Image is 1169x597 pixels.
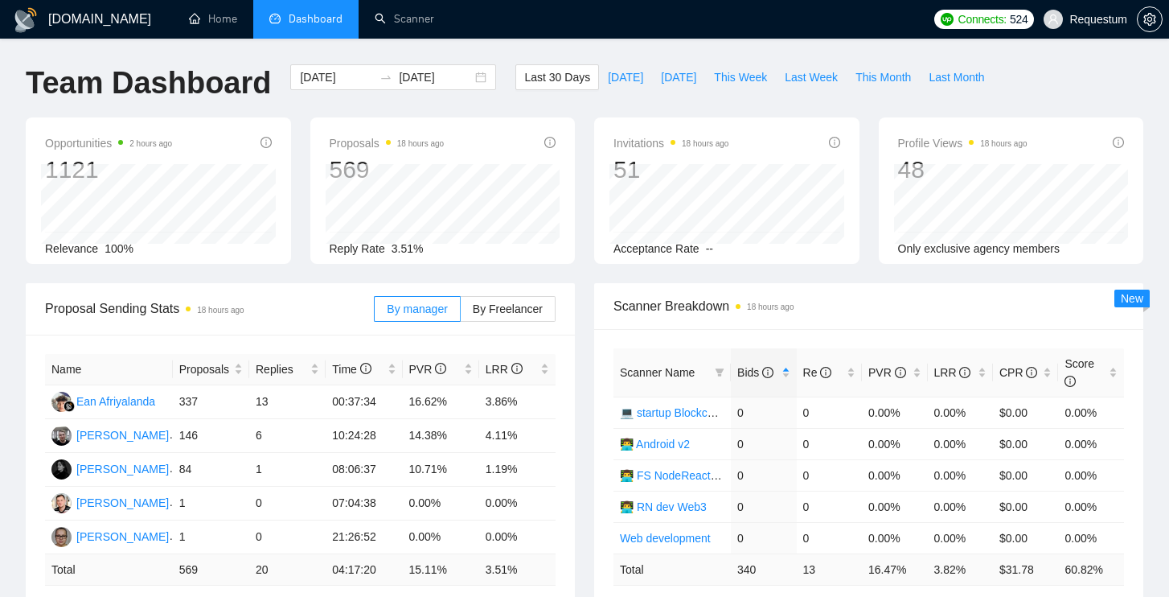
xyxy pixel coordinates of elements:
span: Proposals [330,134,445,153]
span: This Week [714,68,767,86]
a: 👨‍💻 FS NodeReact PropTech+CRM+ERP [620,469,823,482]
td: 0.00% [862,522,927,554]
div: 48 [898,154,1027,185]
td: 3.86% [479,385,556,419]
a: 👨‍💻 Android v2 [620,438,690,451]
td: 21:26:52 [326,521,402,554]
td: 4.11% [479,419,556,453]
td: 00:37:34 [326,385,402,419]
span: -- [706,242,713,255]
span: info-circle [959,367,970,378]
span: Profile Views [898,134,1027,153]
span: By Freelancer [473,303,543,315]
th: Name [45,354,173,385]
div: 1121 [45,154,172,185]
td: 16.47 % [862,554,927,585]
td: 3.51 % [479,554,556,586]
time: 18 hours ago [980,139,1027,148]
span: filter [712,360,728,385]
a: IK[PERSON_NAME] [51,529,169,542]
td: 15.11 % [403,554,479,586]
span: info-circle [829,137,840,148]
td: 6 [249,419,326,453]
a: homeHome [189,12,237,26]
span: info-circle [260,137,272,148]
time: 2 hours ago [129,139,172,148]
span: [DATE] [661,68,696,86]
td: 04:17:20 [326,554,402,586]
td: 0 [731,397,796,428]
span: 3.51% [392,242,424,255]
td: 0 [731,459,796,491]
time: 18 hours ago [747,303,794,311]
button: [DATE] [599,64,652,90]
td: 0 [731,491,796,522]
input: Start date [300,68,373,86]
span: Scanner Breakdown [613,296,1124,316]
a: 💻 startup Blockchain [620,406,728,419]
td: $ 31.78 [993,554,1058,585]
img: AK [51,459,72,480]
td: 0.00% [928,459,993,491]
span: PVR [409,363,447,376]
button: setting [1137,6,1163,32]
span: Proposal Sending Stats [45,298,374,319]
td: $0.00 [993,491,1058,522]
span: swap-right [379,71,392,84]
td: 0 [731,522,796,554]
span: dashboard [269,13,281,24]
td: 0.00% [928,522,993,554]
span: to [379,71,392,84]
span: [DATE] [608,68,643,86]
span: setting [1138,13,1162,26]
td: 1 [173,521,249,554]
td: $0.00 [993,428,1058,459]
td: 1.19% [479,453,556,487]
td: 146 [173,419,249,453]
button: [DATE] [652,64,705,90]
a: AK[PERSON_NAME] [51,462,169,475]
span: Replies [256,360,307,378]
td: 20 [249,554,326,586]
td: $0.00 [993,397,1058,428]
span: info-circle [544,137,556,148]
td: 0.00% [1058,459,1124,491]
span: Invitations [613,134,728,153]
td: 0.00% [479,521,556,554]
span: info-circle [511,363,523,374]
td: 0.00% [1058,397,1124,428]
button: This Week [705,64,776,90]
span: info-circle [435,363,446,374]
td: 0.00% [928,397,993,428]
td: 337 [173,385,249,419]
span: Score [1064,357,1094,388]
span: info-circle [1113,137,1124,148]
td: 08:06:37 [326,453,402,487]
td: 0.00% [862,491,927,522]
td: 0.00% [403,521,479,554]
span: CPR [999,366,1037,379]
img: upwork-logo.png [941,13,954,26]
td: 0 [797,459,862,491]
td: 13 [797,554,862,585]
td: 0 [249,487,326,521]
td: 13 [249,385,326,419]
a: VL[PERSON_NAME] [51,428,169,441]
td: 0.00% [1058,491,1124,522]
td: 0 [797,428,862,459]
span: Dashboard [289,12,342,26]
a: searchScanner [375,12,434,26]
td: 14.38% [403,419,479,453]
span: Acceptance Rate [613,242,699,255]
time: 18 hours ago [197,306,244,315]
a: EAEan Afriyalanda [51,394,155,407]
span: Time [332,363,371,376]
div: [PERSON_NAME] [76,528,169,546]
a: setting [1137,13,1163,26]
span: info-circle [762,367,773,378]
button: Last 30 Days [515,64,599,90]
span: user [1048,14,1059,25]
h1: Team Dashboard [26,64,271,102]
td: 0.00% [1058,522,1124,554]
span: Last Week [785,68,838,86]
